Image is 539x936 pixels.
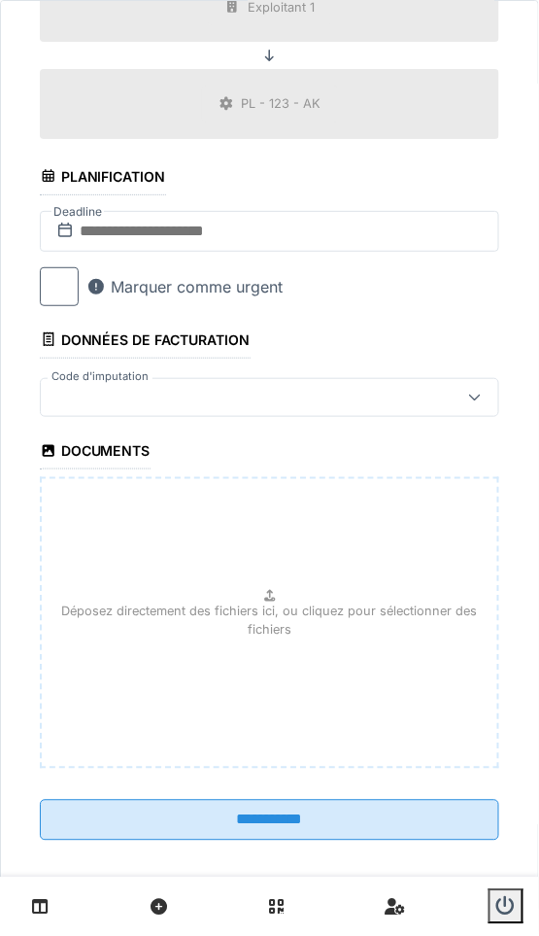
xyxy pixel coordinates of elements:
[40,162,166,195] div: Planification
[57,603,482,640] p: Déposez directement des fichiers ici, ou cliquez pour sélectionner des fichiers
[86,275,283,298] div: Marquer comme urgent
[48,368,152,385] label: Code d'imputation
[40,326,251,359] div: Données de facturation
[242,94,321,113] div: PL - 123 - AK
[40,436,151,469] div: Documents
[51,201,104,223] label: Deadline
